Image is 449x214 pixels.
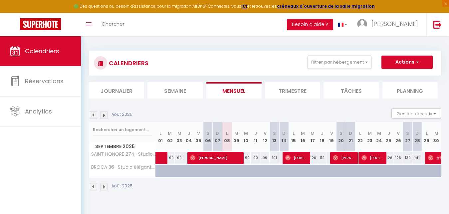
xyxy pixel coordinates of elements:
th: 02 [165,122,175,152]
li: Semaine [147,82,203,99]
abbr: S [339,130,342,136]
div: 99 [260,152,270,164]
abbr: M [234,130,238,136]
abbr: S [206,130,209,136]
div: 90 [251,152,260,164]
abbr: M [311,130,315,136]
li: Planning [382,82,438,99]
th: 22 [355,122,365,152]
th: 23 [365,122,374,152]
abbr: V [397,130,400,136]
div: 126 [384,152,393,164]
th: 28 [412,122,422,152]
div: 141 [412,152,422,164]
abbr: V [330,130,333,136]
abbr: S [406,130,409,136]
abbr: D [349,130,352,136]
span: Chercher [102,20,124,27]
li: Tâches [324,82,379,99]
th: 12 [260,122,270,152]
abbr: L [159,130,161,136]
th: 11 [251,122,260,152]
abbr: M [301,130,305,136]
abbr: L [293,130,295,136]
a: créneaux d'ouverture de la salle migration [277,3,375,9]
th: 25 [384,122,393,152]
img: ... [357,19,367,29]
th: 29 [422,122,432,152]
span: [PERSON_NAME] [285,151,308,164]
span: BROCA 36 · Studio élégant&lumineux – [GEOGRAPHIC_DATA], [GEOGRAPHIC_DATA] [90,165,157,170]
th: 03 [175,122,184,152]
button: Actions [381,56,433,69]
a: ... [PERSON_NAME] [352,13,426,36]
a: Chercher [97,13,129,36]
th: 06 [203,122,213,152]
abbr: M [377,130,381,136]
abbr: L [226,130,228,136]
button: Filtrer par hébergement [308,56,371,69]
abbr: M [244,130,248,136]
abbr: J [254,130,257,136]
abbr: V [197,130,200,136]
span: Septembre 2025 [89,142,155,151]
abbr: J [321,130,324,136]
th: 18 [317,122,327,152]
th: 07 [213,122,222,152]
p: Août 2025 [112,183,132,189]
abbr: L [359,130,361,136]
abbr: S [273,130,276,136]
abbr: V [264,130,267,136]
th: 26 [393,122,403,152]
abbr: M [368,130,372,136]
abbr: L [426,130,428,136]
th: 16 [298,122,308,152]
div: 101 [270,152,279,164]
div: 90 [241,152,251,164]
th: 17 [308,122,318,152]
abbr: D [216,130,219,136]
div: 112 [317,152,327,164]
th: 19 [327,122,337,152]
span: Réservations [25,77,64,85]
th: 05 [194,122,203,152]
li: Journalier [89,82,144,99]
button: Gestion des prix [391,108,441,118]
button: Besoin d'aide ? [287,19,333,30]
div: 90 [175,152,184,164]
p: Août 2025 [112,111,132,118]
th: 13 [270,122,279,152]
input: Rechercher un logement... [93,124,152,136]
th: 15 [289,122,299,152]
div: 130 [403,152,413,164]
span: Analytics [25,107,52,115]
th: 30 [431,122,441,152]
li: Mensuel [206,82,262,99]
abbr: M [177,130,181,136]
th: 01 [156,122,165,152]
span: SAINT HONORE 274 · Studio cosy [GEOGRAPHIC_DATA], cœur de [GEOGRAPHIC_DATA], [GEOGRAPHIC_DATA] [90,152,157,157]
th: 24 [374,122,384,152]
abbr: J [188,130,190,136]
th: 20 [336,122,346,152]
li: Trimestre [265,82,320,99]
div: 126 [393,152,403,164]
abbr: M [168,130,172,136]
span: [PERSON_NAME] [371,20,418,28]
th: 04 [184,122,194,152]
th: 08 [222,122,232,152]
abbr: D [415,130,419,136]
a: ICI [241,3,247,9]
th: 27 [403,122,413,152]
div: 120 [308,152,318,164]
span: [PERSON_NAME] [361,151,384,164]
th: 09 [232,122,241,152]
img: logout [433,20,442,29]
span: Calendriers [25,47,59,55]
img: Super Booking [20,18,61,30]
th: 14 [279,122,289,152]
abbr: J [387,130,390,136]
span: [PERSON_NAME] [190,151,242,164]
